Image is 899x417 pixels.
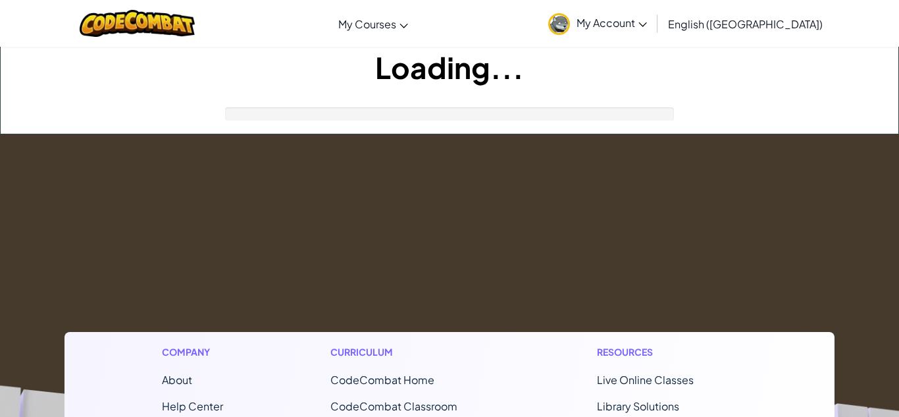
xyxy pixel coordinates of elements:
a: Live Online Classes [597,373,694,387]
span: English ([GEOGRAPHIC_DATA]) [668,17,823,31]
h1: Company [162,345,223,359]
img: CodeCombat logo [80,10,195,37]
h1: Resources [597,345,737,359]
h1: Loading... [1,47,898,88]
img: avatar [548,13,570,35]
a: Library Solutions [597,399,679,413]
a: English ([GEOGRAPHIC_DATA]) [661,6,829,42]
a: Help Center [162,399,223,413]
span: My Account [577,16,647,30]
h1: Curriculum [330,345,490,359]
a: About [162,373,192,387]
a: My Courses [332,6,415,42]
span: CodeCombat Home [330,373,434,387]
a: My Account [542,3,654,44]
span: My Courses [338,17,396,31]
a: CodeCombat Classroom [330,399,457,413]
